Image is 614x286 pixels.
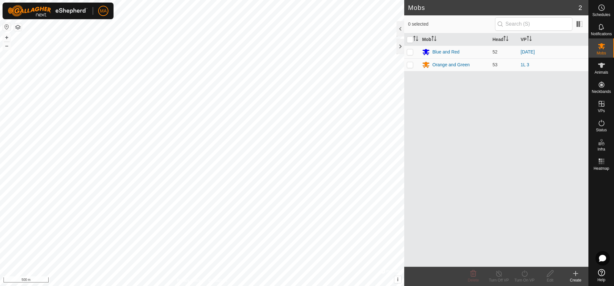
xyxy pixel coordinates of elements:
span: Help [597,278,605,282]
span: Notifications [591,32,612,36]
span: Delete [468,278,479,282]
button: + [3,34,11,41]
div: Turn On VP [512,277,537,283]
span: 53 [492,62,498,67]
th: Mob [420,33,490,46]
div: Orange and Green [432,61,470,68]
span: Animals [594,70,608,74]
div: Turn Off VP [486,277,512,283]
h2: Mobs [408,4,579,12]
div: Create [563,277,588,283]
a: 1L 3 [521,62,529,67]
p-sorticon: Activate to sort [431,37,437,42]
button: Reset Map [3,23,11,31]
p-sorticon: Activate to sort [413,37,418,42]
span: Mobs [597,51,606,55]
a: Contact Us [209,278,227,283]
th: VP [518,33,588,46]
span: VPs [598,109,605,113]
th: Head [490,33,518,46]
a: Help [589,266,614,284]
div: Edit [537,277,563,283]
img: Gallagher Logo [8,5,88,17]
input: Search (S) [495,17,572,31]
span: Infra [597,147,605,151]
span: Status [596,128,607,132]
span: Schedules [592,13,610,17]
button: – [3,42,11,50]
p-sorticon: Activate to sort [503,37,508,42]
span: 0 selected [408,21,495,28]
a: Privacy Policy [177,278,201,283]
span: MA [100,8,107,14]
button: Map Layers [14,23,22,31]
span: i [397,277,398,282]
span: Heatmap [594,167,609,170]
span: Neckbands [592,90,611,94]
p-sorticon: Activate to sort [527,37,532,42]
a: [DATE] [521,49,535,54]
span: 2 [579,3,582,12]
button: i [394,276,401,283]
span: 52 [492,49,498,54]
div: Blue and Red [432,49,460,55]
